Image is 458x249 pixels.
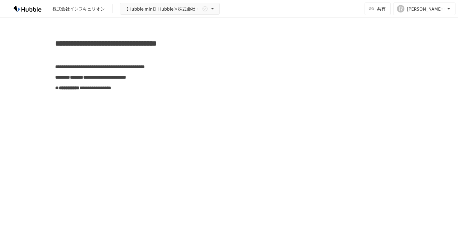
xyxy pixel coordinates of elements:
[7,4,47,14] img: HzDRNkGCf7KYO4GfwKnzITak6oVsp5RHeZBEM1dQFiQ
[393,2,456,15] button: R[PERSON_NAME][EMAIL_ADDRESS][DOMAIN_NAME]
[52,6,105,12] div: 株式会社インフキュリオン
[365,2,391,15] button: 共有
[120,3,220,15] button: 【Hubble mini】Hubble×株式会社インフキュリオン オンボーディングプロジェクト
[377,5,386,12] span: 共有
[124,5,201,13] span: 【Hubble mini】Hubble×株式会社インフキュリオン オンボーディングプロジェクト
[397,5,404,12] div: R
[407,5,446,13] div: [PERSON_NAME][EMAIL_ADDRESS][DOMAIN_NAME]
